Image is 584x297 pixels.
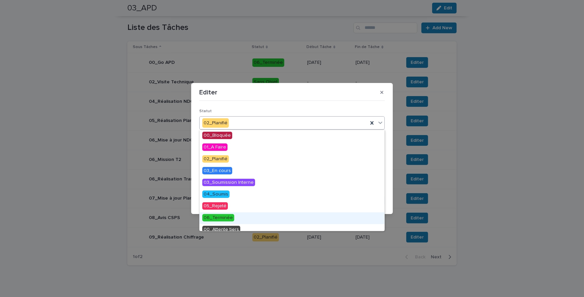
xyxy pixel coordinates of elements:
div: 05_Rejeté [200,201,384,212]
div: 01_A Faire [200,142,384,154]
div: 03_Soumission Interne [200,177,384,189]
div: 03_En cours [200,165,384,177]
span: 03_Soumission Interne [202,179,255,186]
span: 00_Bloquée [202,132,232,139]
span: 06_Terminée [202,214,234,221]
span: Statut [199,109,212,113]
div: 06_Terminée [200,212,384,224]
div: 02_Planifié [200,154,384,165]
span: 01_A Faire [202,143,227,151]
span: 02_Planifié [202,155,229,163]
span: 04_Soumis [202,190,230,198]
span: 00_Attente tiers [202,226,240,233]
span: 05_Rejeté [202,202,228,210]
span: 03_En cours [202,167,232,174]
p: Editer [199,88,217,96]
div: 00_Attente tiers [200,224,384,236]
div: 04_Soumis [200,189,384,201]
div: 02_Planifié [202,118,229,128]
div: 00_Bloquée [200,130,384,142]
